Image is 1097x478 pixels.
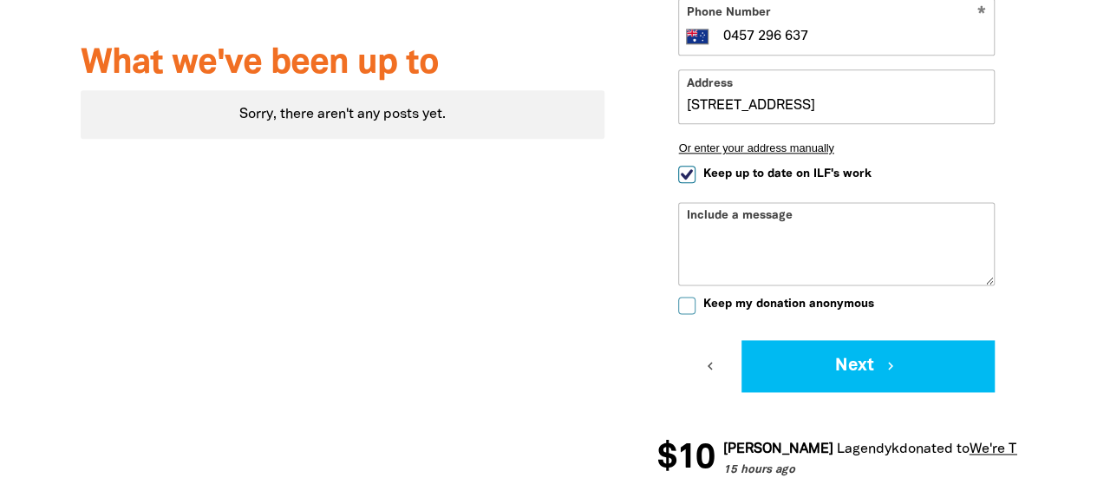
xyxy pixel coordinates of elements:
[702,296,873,312] span: Keep my donation anonymous
[678,297,695,314] input: Keep my donation anonymous
[702,358,718,374] i: chevron_left
[678,141,995,154] button: Or enter your address manually
[722,443,833,455] em: [PERSON_NAME]
[81,90,605,139] div: Sorry, there aren't any posts yet.
[898,443,969,455] span: donated to
[678,166,695,183] input: Keep up to date on ILF's work
[977,6,986,23] i: Required
[741,340,995,392] button: Next chevron_right
[81,45,605,83] h3: What we've been up to
[836,443,898,455] em: Lagendyk
[656,442,714,476] span: $10
[678,340,741,392] button: chevron_left
[882,358,898,374] i: chevron_right
[81,90,605,139] div: Paginated content
[702,166,871,182] span: Keep up to date on ILF's work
